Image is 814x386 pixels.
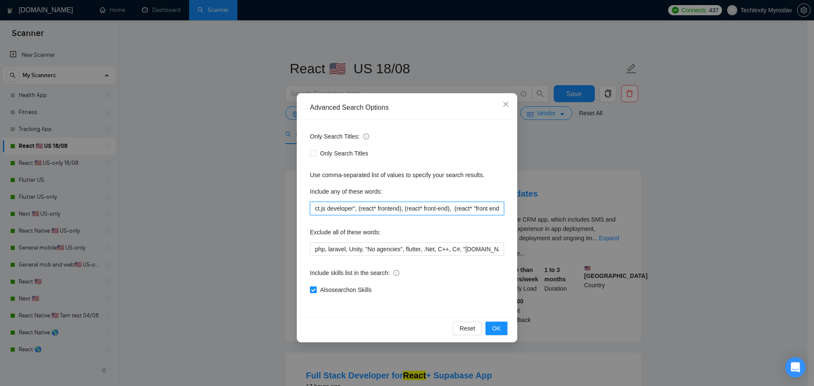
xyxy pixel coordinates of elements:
span: OK [492,324,501,333]
div: Open Intercom Messenger [785,357,806,378]
div: Use comma-separated list of values to specify your search results. [310,170,504,180]
div: Advanced Search Options [310,103,504,112]
button: Close [494,93,517,116]
span: close [502,101,509,108]
span: Only Search Titles: [310,132,369,141]
button: Reset [453,322,482,335]
span: Include skills list in the search: [310,268,399,278]
label: Exclude all of these words: [310,225,381,239]
button: OK [485,322,507,335]
span: info-circle [393,270,399,276]
span: Also search on Skills [317,285,375,294]
span: info-circle [363,133,369,139]
label: Include any of these words: [310,185,382,198]
span: Only Search Titles [317,149,372,158]
span: Reset [460,324,475,333]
